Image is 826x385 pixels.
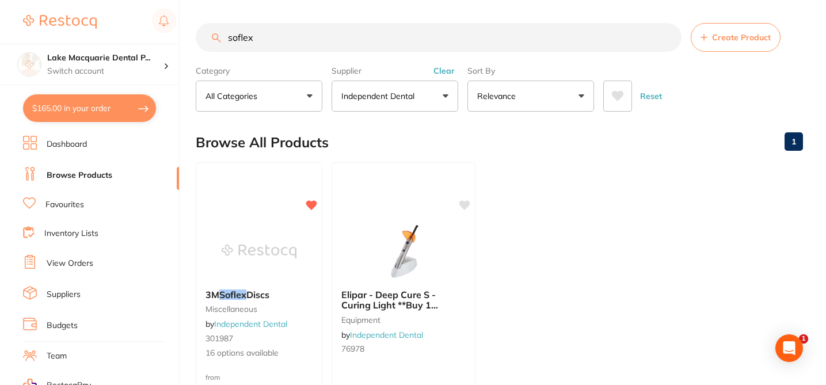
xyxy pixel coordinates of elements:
[196,66,322,76] label: Category
[47,170,112,181] a: Browse Products
[477,90,520,102] p: Relevance
[785,130,803,153] a: 1
[775,334,803,362] div: Open Intercom Messenger
[332,66,458,76] label: Supplier
[23,15,97,29] img: Restocq Logo
[467,66,594,76] label: Sort By
[341,344,364,354] span: 76978
[44,228,98,239] a: Inventory Lists
[205,319,287,329] span: by
[45,199,84,211] a: Favourites
[205,289,313,300] b: 3M Soflex Discs
[196,135,329,151] h2: Browse All Products
[341,330,423,340] span: by
[222,223,296,280] img: 3M Soflex Discs
[205,90,262,102] p: All Categories
[341,90,419,102] p: Independent Dental
[467,81,594,112] button: Relevance
[430,66,458,76] button: Clear
[23,94,156,122] button: $165.00 in your order
[23,9,97,35] a: Restocq Logo
[205,333,233,344] span: 301987
[366,223,441,280] img: Elipar - Deep Cure S - Curing Light **Buy 1 Receive 3 x Filtek XTE or Filtek One Bulk Fil or Filt...
[799,334,808,344] span: 1
[246,289,269,300] span: Discs
[205,304,313,314] small: miscellaneous
[691,23,781,52] button: Create Product
[214,319,287,329] a: Independent Dental
[341,289,466,311] b: Elipar - Deep Cure S - Curing Light **Buy 1 Receive 3 x Filtek XTE or Filtek One Bulk Fil or Filt...
[332,81,458,112] button: Independent Dental
[47,320,78,331] a: Budgets
[47,289,81,300] a: Suppliers
[196,23,682,52] input: Search Products
[18,53,41,76] img: Lake Macquarie Dental Practice
[219,289,246,300] em: Soflex
[637,81,665,112] button: Reset
[341,315,466,325] small: equipment
[47,350,67,362] a: Team
[205,289,219,300] span: 3M
[350,330,423,340] a: Independent Dental
[47,66,163,77] p: Switch account
[712,33,771,42] span: Create Product
[205,348,313,359] span: 16 options available
[205,373,220,382] span: from
[47,139,87,150] a: Dashboard
[47,52,163,64] h4: Lake Macquarie Dental Practice
[47,258,93,269] a: View Orders
[196,81,322,112] button: All Categories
